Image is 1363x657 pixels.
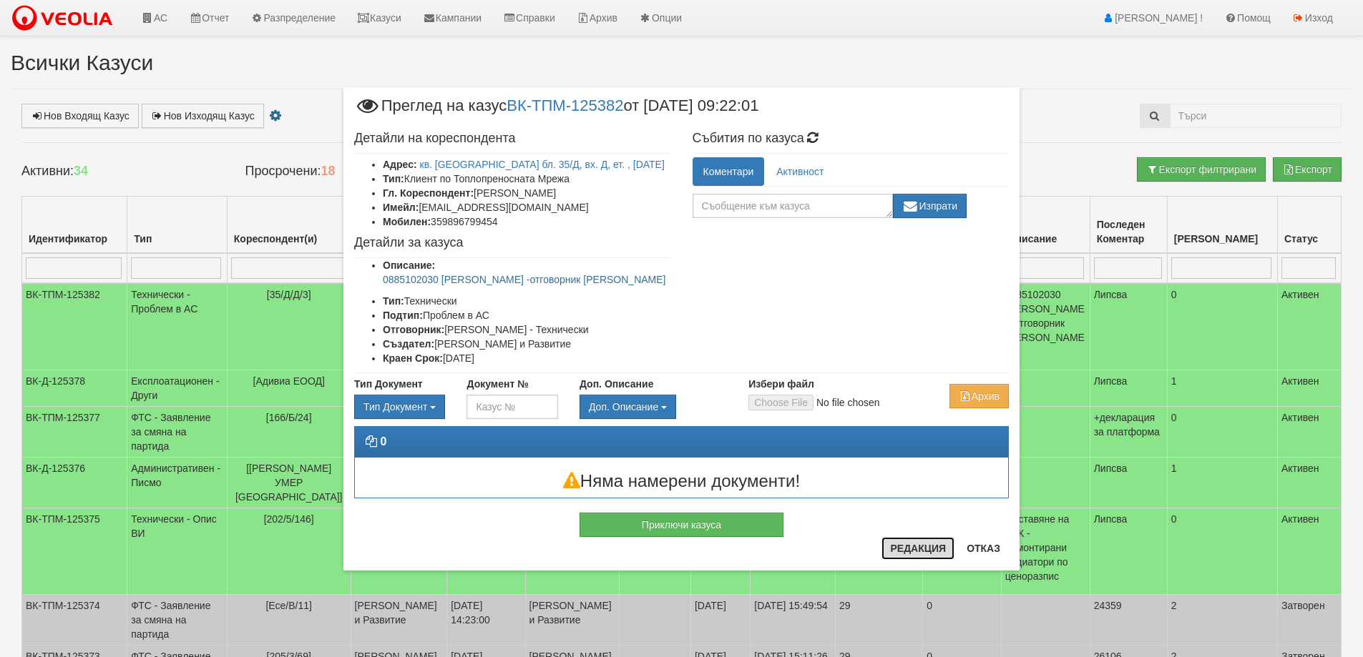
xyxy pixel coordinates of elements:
[507,97,623,114] a: ВК-ТПМ-125382
[383,351,671,365] li: [DATE]
[881,537,954,560] button: Редакция
[383,352,443,364] b: Краен Срок:
[383,294,671,308] li: Технически
[580,513,783,537] button: Приключи казуса
[354,377,423,391] label: Тип Документ
[580,395,727,419] div: Двоен клик, за изчистване на избраната стойност.
[958,537,1009,560] button: Отказ
[383,310,423,321] b: Подтип:
[354,132,671,146] h4: Детайли на кореспондента
[383,295,404,307] b: Тип:
[363,401,427,413] span: Тип Документ
[589,401,658,413] span: Доп. Описание
[693,157,765,186] a: Коментари
[466,377,528,391] label: Документ №
[383,187,474,199] b: Гл. Кореспондент:
[383,272,671,287] p: 0885102030 [PERSON_NAME] -отговорник [PERSON_NAME]
[383,322,671,337] li: [PERSON_NAME] - Технически
[354,395,445,419] button: Тип Документ
[766,157,834,186] a: Активност
[383,202,419,213] b: Имейл:
[355,472,1008,490] h3: Няма намерени документи!
[580,395,676,419] button: Доп. Описание
[466,395,557,419] input: Казус №
[383,324,444,335] b: Отговорник:
[383,200,671,214] li: [EMAIL_ADDRESS][DOMAIN_NAME]
[383,337,671,351] li: [PERSON_NAME] и Развитие
[383,186,671,200] li: [PERSON_NAME]
[893,194,967,218] button: Изпрати
[748,377,814,391] label: Избери файл
[383,260,435,271] b: Описание:
[383,214,671,229] li: 359896799454
[383,173,404,184] b: Тип:
[383,216,431,227] b: Мобилен:
[354,395,445,419] div: Двоен клик, за изчистване на избраната стойност.
[383,172,671,186] li: Клиент по Топлопреносната Мрежа
[420,159,665,170] a: кв. [GEOGRAPHIC_DATA] бл. 35/Д, вх. Д, ет. , [DATE]
[380,435,386,448] strong: 0
[354,236,671,250] h4: Детайли за казуса
[383,338,434,350] b: Създател:
[354,98,758,124] span: Преглед на казус от [DATE] 09:22:01
[693,132,1010,146] h4: Събития по казуса
[383,308,671,322] li: Проблем в АС
[949,384,1009,408] button: Архив
[383,159,417,170] b: Адрес:
[580,377,653,391] label: Доп. Описание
